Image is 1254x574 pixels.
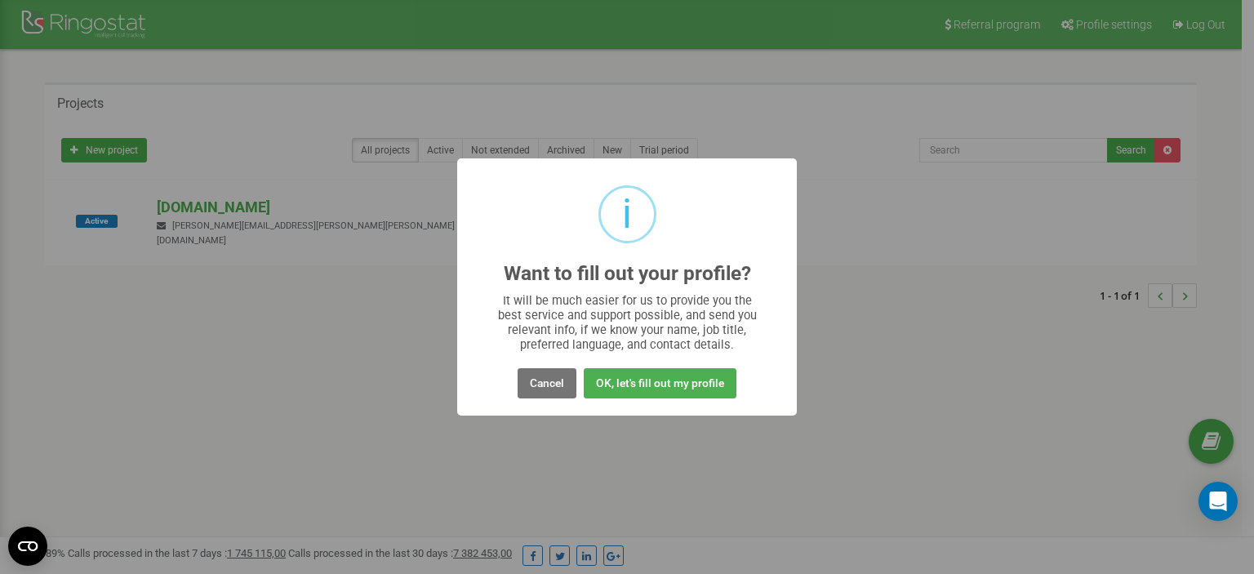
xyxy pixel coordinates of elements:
h2: Want to fill out your profile? [504,263,751,285]
div: Open Intercom Messenger [1198,482,1238,521]
button: Cancel [518,368,576,398]
button: Open CMP widget [8,527,47,566]
div: It will be much easier for us to provide you the best service and support possible, and send you ... [490,293,765,352]
button: OK, let's fill out my profile [584,368,736,398]
div: i [622,188,632,241]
